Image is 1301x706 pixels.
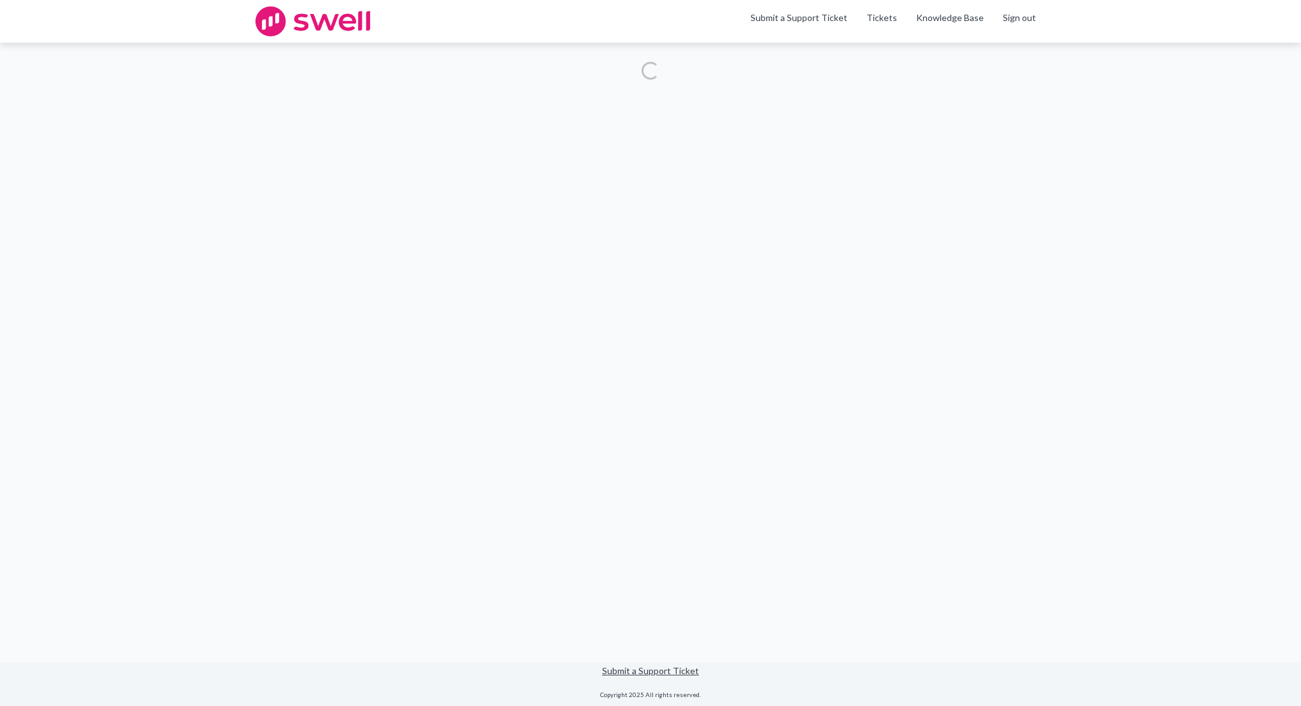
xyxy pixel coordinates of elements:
ul: Main menu [741,11,1046,32]
img: swell [255,6,370,36]
div: Navigation Menu [857,11,1046,32]
a: Sign out [1003,11,1036,24]
iframe: Chat Widget [1237,645,1301,706]
a: Knowledge Base [916,11,984,24]
a: Submit a Support Ticket [602,665,699,676]
div: Loading... [642,62,659,80]
nav: Swell CX Support [741,11,1046,32]
a: Submit a Support Ticket [751,12,847,23]
a: Tickets [866,11,897,24]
